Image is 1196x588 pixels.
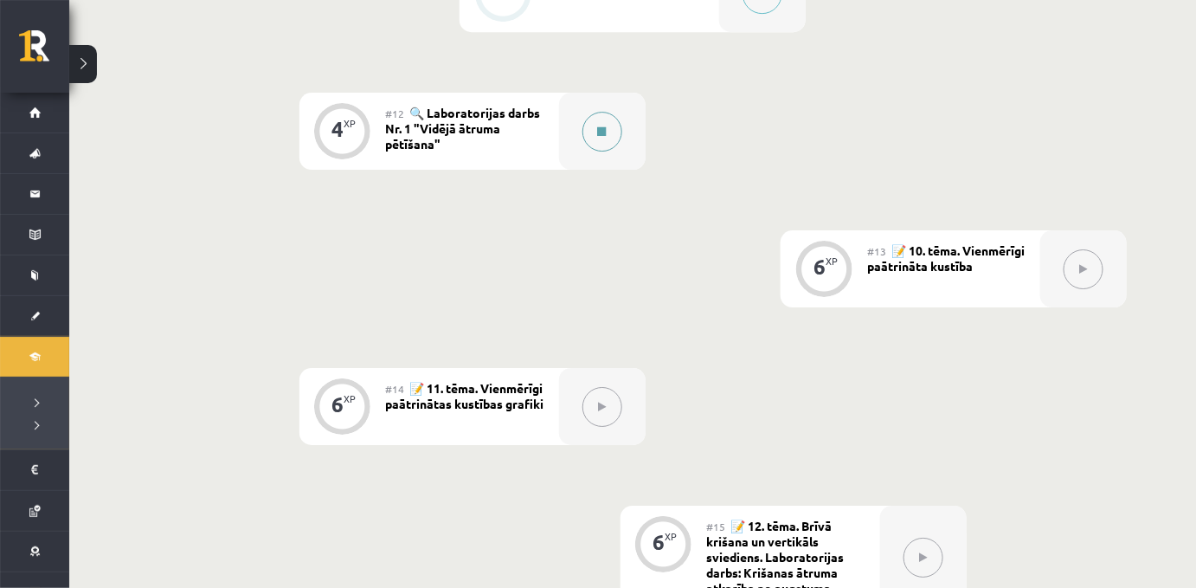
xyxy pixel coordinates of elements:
span: 📝 10. tēma. Vienmērīgi paātrināta kustība [867,242,1025,274]
a: Rīgas 1. Tālmācības vidusskola [19,30,69,74]
span: #13 [867,244,886,258]
span: 📝 11. tēma. Vienmērīgi paātrinātas kustības grafiki [386,380,544,411]
div: XP [344,119,357,128]
div: 6 [332,397,344,412]
span: #15 [707,520,726,533]
span: 🔍 Laboratorijas darbs Nr. 1 "Vidējā ātruma pētīšana" [386,105,541,152]
div: XP [344,394,357,404]
span: #12 [386,107,405,120]
div: 4 [332,121,344,137]
div: 6 [813,259,826,275]
span: #14 [386,382,405,396]
div: XP [826,256,838,266]
div: 6 [653,534,666,550]
div: XP [666,532,678,541]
